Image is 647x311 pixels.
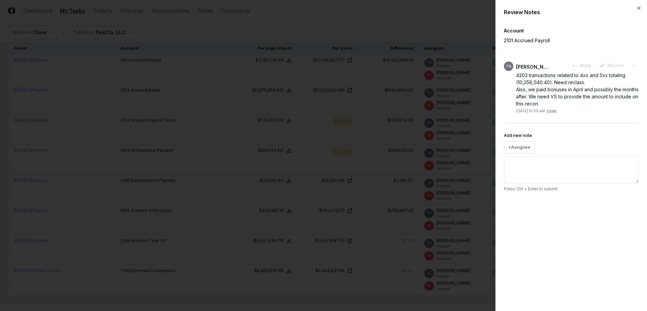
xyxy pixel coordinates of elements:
button: +Assignee [504,141,535,153]
div: [PERSON_NAME] [516,63,550,70]
div: 4203 transactions related to 4xx and 5xx totaling (10,258,040.40). Need reclass. Also, we paid bo... [516,72,639,107]
span: Edited [547,109,557,113]
div: [DATE] 10:09 AM . [516,109,557,114]
p: Press Ctrl + Enter to submit [504,186,639,192]
button: Resolve [595,59,628,72]
div: Account [504,27,639,34]
div: Review Notes [504,8,639,16]
span: TN [506,64,511,69]
button: Reply [567,59,595,72]
label: Add new note [504,133,532,138]
p: 2101 Accrued Payroll [504,37,616,44]
span: Resolve [607,63,624,69]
